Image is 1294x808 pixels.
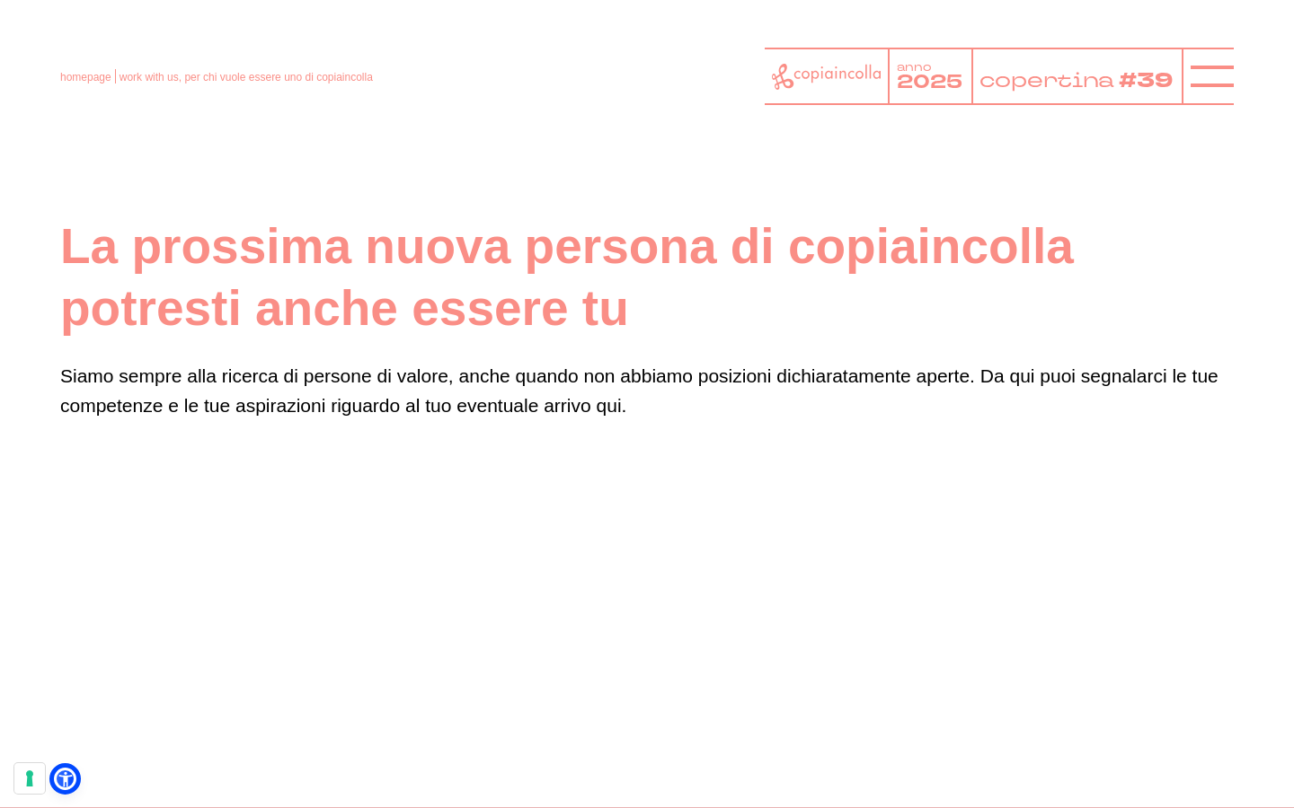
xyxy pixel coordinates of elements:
[897,69,962,94] tspan: 2025
[897,60,932,75] tspan: anno
[60,361,1234,421] p: Siamo sempre alla ricerca di persone di valore, anche quando non abbiamo posizioni dichiaratament...
[1119,66,1174,95] tspan: #39
[979,66,1115,93] tspan: copertina
[120,71,373,83] span: work with us, per chi vuole essere uno di copiaincolla
[54,768,76,790] a: Open Accessibility Menu
[60,215,1234,339] h1: La prossima nuova persona di copiaincolla potresti anche essere tu
[60,71,111,83] a: homepage
[14,763,45,794] button: Le tue preferenze relative al consenso per le tecnologie di tracciamento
